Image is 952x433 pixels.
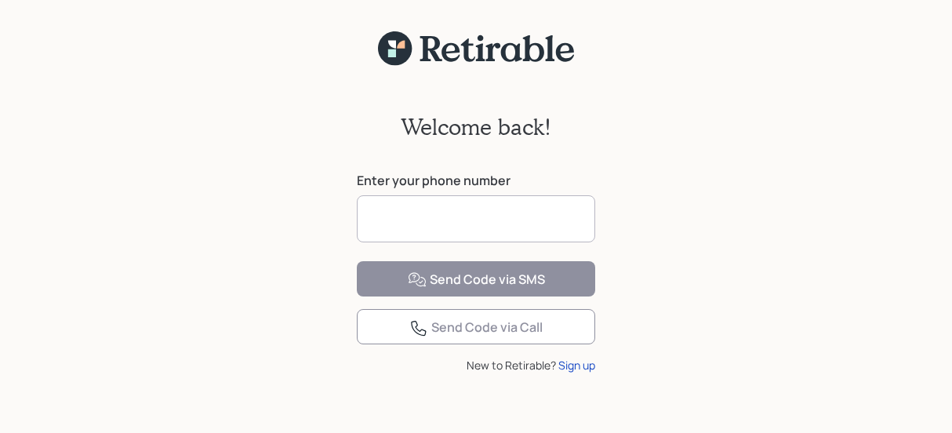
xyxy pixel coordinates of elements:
button: Send Code via SMS [357,261,595,297]
div: Send Code via Call [409,318,543,337]
div: Send Code via SMS [408,271,545,289]
h2: Welcome back! [401,114,551,140]
label: Enter your phone number [357,172,595,189]
div: Sign up [558,357,595,373]
div: New to Retirable? [357,357,595,373]
button: Send Code via Call [357,309,595,344]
